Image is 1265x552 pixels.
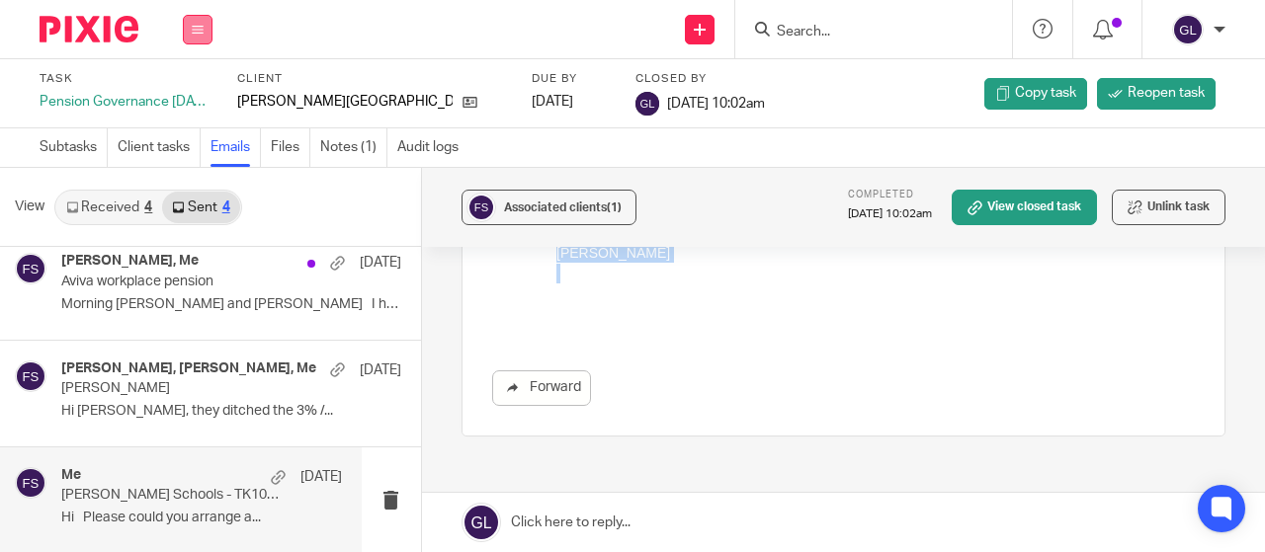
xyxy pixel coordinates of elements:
p: [PERSON_NAME] Schools - TK100724 [61,487,286,504]
a: Notes (1) [320,128,387,167]
a: Emails [211,128,261,167]
span: [DATE] 10:02am [667,97,765,111]
h4: Me [61,467,81,484]
p: [DATE] [360,253,401,273]
span: (1) [607,201,622,213]
img: svg%3E [15,253,46,284]
p: Aviva workplace pension [61,274,333,290]
p: Hi [PERSON_NAME], they ditched the 3% /... [61,403,401,420]
img: svg%3E [635,92,659,116]
a: Subtasks [40,128,108,167]
h4: [PERSON_NAME], [PERSON_NAME], Me [61,360,316,377]
img: Pixie [40,16,138,42]
span: Copy task [1015,83,1076,103]
a: Client tasks [118,128,201,167]
span: Completed [848,190,914,199]
a: Forward [492,370,591,406]
div: [DATE] [532,92,611,112]
p: [DATE] [300,467,342,487]
h4: [PERSON_NAME], Me [61,253,199,270]
button: Associated clients(1) [462,190,636,225]
span: Reopen task [1128,83,1205,103]
label: Closed by [635,71,765,87]
label: Client [237,71,507,87]
input: Search [775,24,953,41]
span: Associated clients [504,201,622,213]
button: Unlink task [1112,190,1225,225]
p: [DATE] [360,360,401,380]
label: Task [40,71,212,87]
div: 4 [222,200,230,214]
a: Files [271,128,310,167]
img: svg%3E [15,360,46,392]
div: Pension Governance [DATE] [40,92,212,112]
a: Reopen task [1097,78,1216,110]
a: Copy task [984,78,1087,110]
a: View closed task [952,190,1097,225]
a: Audit logs [397,128,468,167]
div: 4 [144,200,152,214]
label: Due by [532,71,611,87]
p: Hi Please could you arrange a... [61,510,342,526]
span: View [15,197,44,217]
p: [DATE] 10:02am [848,206,932,222]
p: [PERSON_NAME][GEOGRAPHIC_DATA] [237,92,453,112]
img: svg%3E [466,193,496,222]
p: [PERSON_NAME] [61,380,333,397]
a: Sent4 [162,192,239,223]
img: svg%3E [15,467,46,499]
a: Received4 [56,192,162,223]
p: Morning [PERSON_NAME] and [PERSON_NAME] I have asked... [61,296,401,313]
img: svg%3E [1172,14,1204,45]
